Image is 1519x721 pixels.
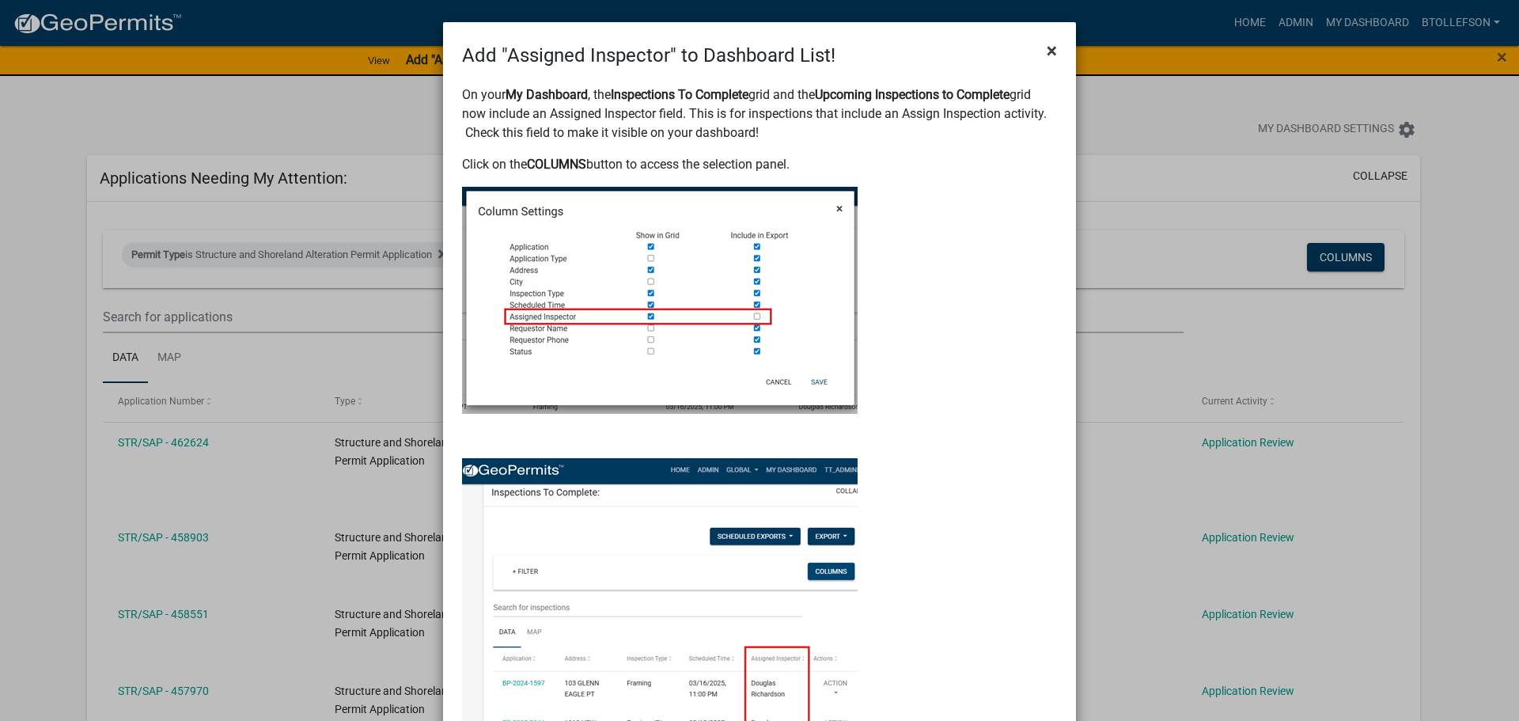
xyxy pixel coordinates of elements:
strong: Upcoming Inspections to Complete [815,87,1010,102]
img: image_04b05459-b3a8-4cc5-8b33-a24db39f82db.png [462,187,858,414]
strong: Inspections To Complete [611,87,748,102]
p: On your , the grid and the grid now include an Assigned Inspector field. This is for inspections ... [462,85,1057,142]
p: Click on the button to access the selection panel. [462,155,1057,174]
strong: My Dashboard [506,87,588,102]
button: Close [1034,28,1070,73]
h4: Add "Assigned Inspector" to Dashboard List! [462,41,835,70]
span: × [1047,40,1057,62]
strong: COLUMNS [527,157,586,172]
